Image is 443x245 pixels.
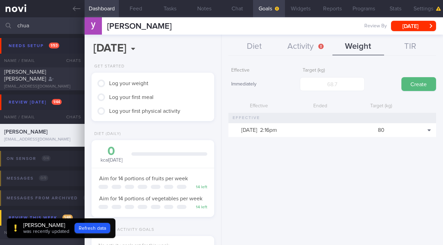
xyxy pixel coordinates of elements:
[4,69,46,82] span: [PERSON_NAME] [PERSON_NAME]
[92,131,121,137] div: Diet (Daily)
[289,100,350,113] div: Ended
[7,41,61,51] div: Needs setup
[300,77,364,91] input: 68.7
[391,21,436,31] button: [DATE]
[4,129,47,135] span: [PERSON_NAME]
[98,145,124,157] div: 0
[260,127,277,133] span: 2:16pm
[384,38,436,55] button: TIR
[23,229,69,234] span: was recently updated
[92,64,124,69] div: Get Started
[52,99,62,105] span: 1 / 44
[83,195,89,201] span: 0
[4,137,80,142] div: [EMAIL_ADDRESS][DOMAIN_NAME]
[231,67,290,74] label: Effective
[241,127,257,133] span: [DATE]
[280,38,332,55] button: Activity
[75,223,110,233] button: Refresh data
[228,38,280,55] button: Diet
[5,154,52,163] div: On sensor
[332,38,384,55] button: Weight
[228,100,289,113] div: Effective
[4,84,80,89] div: [EMAIL_ADDRESS][DOMAIN_NAME]
[92,227,154,233] div: Physical Activity Goals
[98,145,124,164] div: kcal [DATE]
[57,54,85,67] div: Chats
[401,77,436,91] button: Create
[99,176,188,181] span: Aim for 14 portions of fruits per week
[7,213,75,223] div: Review this week
[5,174,50,183] div: Messages
[303,67,362,74] label: Target (kg)
[42,155,51,161] span: 0 / 4
[190,205,207,210] div: 14 left
[351,123,412,137] div: 80
[62,215,73,220] span: 1 / 48
[351,100,412,113] div: Target (kg)
[99,196,202,201] span: Aim for 14 portions of vegetables per week
[7,98,63,107] div: Review [DATE]
[39,175,48,181] span: 0 / 9
[364,23,387,29] span: Review By
[57,110,85,124] div: Chats
[5,193,91,203] div: Messages from Archived
[23,222,69,229] div: [PERSON_NAME]
[107,22,172,30] span: [PERSON_NAME]
[190,185,207,190] div: 14 left
[228,77,293,92] div: Immediately
[49,43,59,48] span: 1 / 93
